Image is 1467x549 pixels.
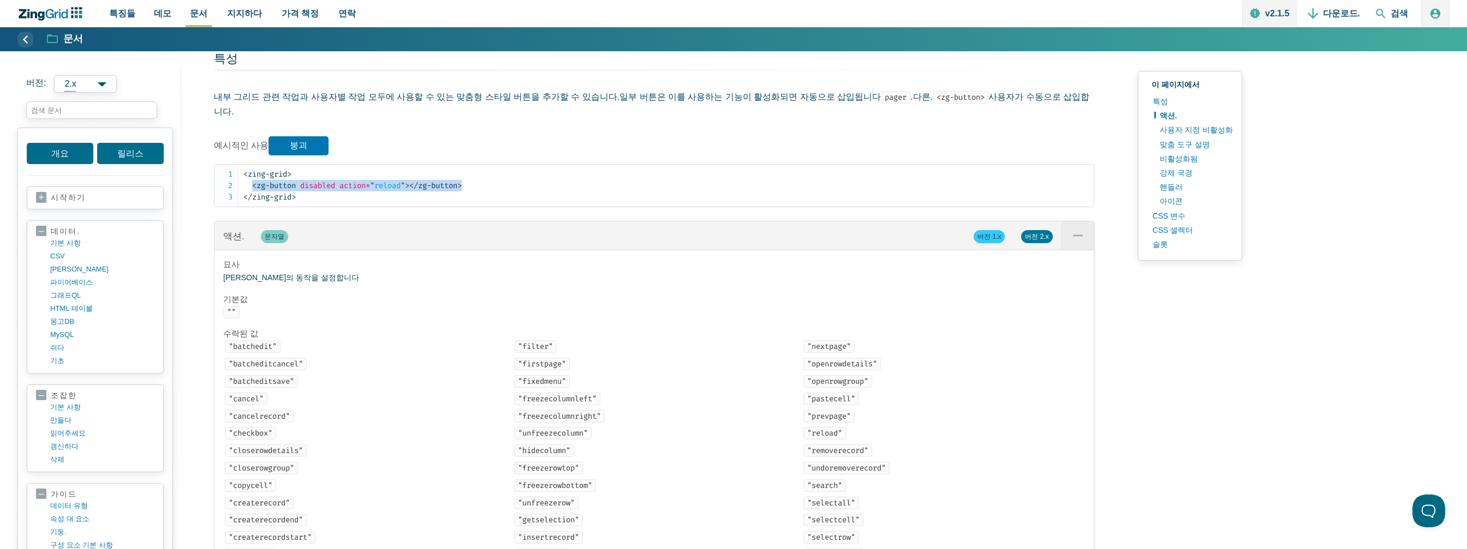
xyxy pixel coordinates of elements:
[227,9,262,18] font: 지지하다
[269,136,329,155] span: 붕괴
[291,192,296,202] span: >
[514,479,596,492] code: "freezerowbottom"
[514,375,570,388] code: "fixedmenu"
[1147,237,1233,251] a: 슬롯
[243,192,252,202] span: </
[1154,123,1233,137] a: 사용자 지정 비활성화
[1154,194,1233,208] a: 아이콘
[50,328,154,341] a: MySQL
[50,252,65,260] font: CSV
[287,170,291,179] span: >
[243,170,248,179] span: <
[214,92,1089,116] font: 사용자가 수동으로 삽입합니다.
[223,231,244,242] a: 액션.
[50,526,154,539] a: 기둥.
[50,331,74,339] font: MySQL
[803,479,846,492] code: "search"
[1154,166,1233,180] a: 강제 국경
[881,91,910,104] code: pager
[223,273,359,282] font: [PERSON_NAME]의 동작을 설정합니다
[409,181,418,190] span: </
[514,462,583,474] code: "freezerowtop"
[405,181,409,190] span: >
[803,340,855,353] code: "nextpage"
[803,393,859,405] code: "pastecell"
[26,101,157,119] input: search input
[50,250,154,263] a: CSV
[50,239,81,247] font: 기본 사항
[50,315,154,328] a: 몽고DB
[50,499,154,512] a: 데이터 유형
[225,358,307,370] code: "batcheditcancel"
[803,358,881,370] code: "openrowdetails"
[26,78,46,87] font: 버전:
[36,489,154,499] a: 가이드
[1412,494,1445,527] iframe: Help Scout Beacon - Open
[803,410,855,423] code: "prevpage"
[803,427,846,439] code: "reload"
[514,514,583,526] code: "getselection"
[223,306,240,318] code: ""
[803,514,863,526] code: "selectcell"
[97,143,164,164] a: 릴리스
[338,9,356,18] font: 연락
[225,479,276,492] code: "copycell"
[36,192,154,203] a: 시작하기
[50,279,93,286] font: 파이어베이스
[214,136,329,155] font: 예시적인 사용
[50,305,93,312] font: HTML 테이블
[803,444,872,457] code: "removerecord"
[803,462,890,474] code: "undoremoverecord"
[26,75,172,93] label: Versions
[225,427,276,439] code: "checkbox"
[803,531,859,544] code: "selectrow"
[370,181,374,190] span: "
[50,453,154,466] a: 삭제
[36,390,154,401] a: 조잡한
[977,233,1001,240] font: 버전 1.x
[223,329,258,338] font: 수락된 값
[225,340,281,353] code: "batchedit"
[514,340,557,353] code: "filter"
[514,497,579,509] code: "unfreezerow"
[1147,209,1233,223] a: CSS 변수
[50,354,154,367] a: 기초
[223,260,240,269] font: 묘사
[50,515,90,523] font: 속성 대 요소
[214,52,238,65] a: 특성
[50,417,71,424] font: 만들다
[190,9,207,18] font: 문서
[1154,152,1233,166] a: 비활성화됨
[1147,223,1233,237] a: CSS 셀렉터
[457,181,462,190] span: >
[225,462,298,474] code: "closerowgroup"
[50,430,86,437] font: 읽어주세요
[50,318,74,325] font: 몽고DB
[339,181,366,190] span: action
[225,393,267,405] code: "cancel"
[50,302,154,315] a: HTML 테이블
[50,266,109,273] font: [PERSON_NAME]
[50,237,154,250] a: 기본 사항
[1154,108,1233,123] a: 액션.
[50,443,79,450] font: 갱신하다
[50,401,154,414] a: 기본 사항
[223,294,248,304] font: 기본값
[1154,137,1233,152] a: 맞춤 도구 설명
[243,170,287,179] span: zing-grid
[225,514,307,526] code: "createrecordend"
[50,289,154,302] a: 그래프QL
[109,9,135,18] font: 특징들
[50,456,64,463] font: 삭제
[225,375,298,388] code: "batcheditsave"
[243,192,291,202] span: zing-grid
[50,403,81,411] font: 기본 사항
[265,233,284,240] font: 문자열
[214,92,619,101] font: 내부 그리드 관련 작업과 사용자별 작업 모두에 사용할 수 있는 맞춤형 스타일 버튼을 추가할 수 있습니다.
[50,440,154,453] a: 갱신하다
[47,33,83,46] a: 문서
[366,181,405,190] span: reload
[514,444,574,457] code: "hidecolumn"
